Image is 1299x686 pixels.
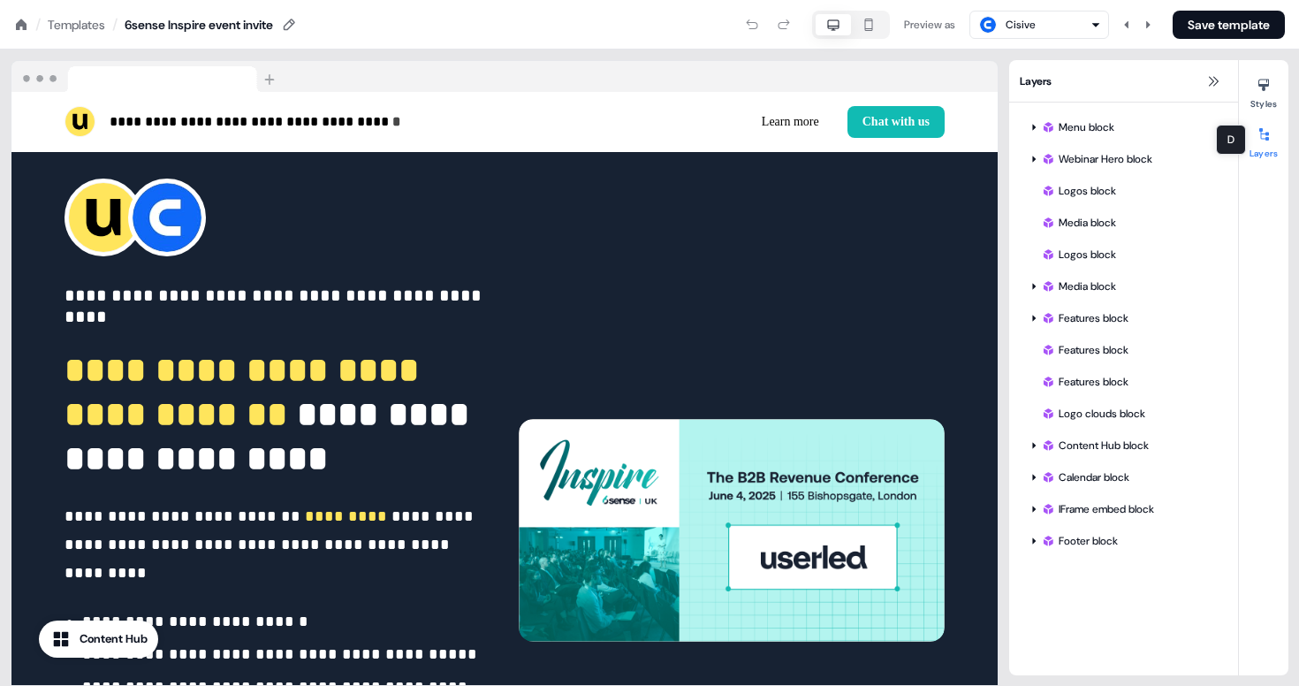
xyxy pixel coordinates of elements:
div: IFrame embed block [1020,495,1227,523]
div: Features block [1041,341,1220,359]
div: Features block [1020,368,1227,396]
a: Templates [48,16,105,34]
div: Layers [1009,60,1238,103]
div: Calendar block [1041,469,1220,486]
div: / [35,15,41,34]
div: Features block [1020,304,1227,332]
div: Media block [1020,209,1227,237]
div: Media block [1020,272,1227,301]
div: Logos block [1020,240,1227,269]
img: Image [519,419,945,642]
button: Cisive [969,11,1109,39]
button: Chat with us [847,106,945,138]
div: D [1216,125,1246,155]
div: Footer block [1041,532,1220,550]
div: Logos block [1041,182,1220,200]
div: IFrame embed block [1041,500,1220,518]
div: Media block [1041,278,1220,295]
div: Learn moreChat with us [512,106,945,138]
div: Logo clouds block [1020,400,1227,428]
div: Features block [1041,373,1220,391]
div: Media block [1041,214,1220,232]
button: Styles [1239,71,1288,110]
div: Logos block [1041,246,1220,263]
div: Features block [1041,309,1220,327]
div: Webinar Hero block [1020,145,1227,173]
div: Content Hub block [1041,437,1220,454]
button: Learn more [748,106,833,138]
div: 6sense Inspire event invite [125,16,273,34]
button: Layers [1239,120,1288,159]
div: Menu block [1041,118,1220,136]
div: / [112,15,118,34]
div: Preview as [904,16,955,34]
div: Menu block [1020,113,1227,141]
div: Calendar block [1020,463,1227,492]
div: Logos block [1020,177,1227,205]
div: Logo clouds block [1041,405,1220,423]
div: Footer block [1020,527,1227,555]
img: Browser topbar [11,61,283,93]
button: Content Hub [39,621,158,658]
div: Features block [1020,336,1227,364]
button: Save template [1173,11,1285,39]
div: Content Hub [80,630,148,648]
div: Content Hub block [1020,431,1227,460]
div: Cisive [1006,16,1036,34]
div: Webinar Hero block [1041,150,1220,168]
